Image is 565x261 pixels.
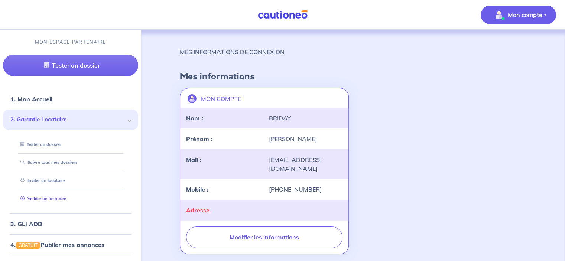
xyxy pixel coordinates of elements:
div: BRIDAY [264,114,347,123]
div: 2. Garantie Locataire [3,110,138,130]
a: Suivre tous mes dossiers [17,160,78,165]
div: Suivre tous mes dossiers [12,156,129,169]
strong: Prénom : [186,135,212,143]
div: 4.GRATUITPublier mes annonces [3,237,138,252]
h4: Mes informations [180,71,526,82]
strong: Adresse [186,206,210,214]
img: illu_account_valid_menu.svg [493,9,505,21]
img: Cautioneo [255,10,311,19]
a: Tester un dossier [3,55,138,76]
div: [PHONE_NUMBER] [264,185,347,194]
a: Inviter un locataire [17,178,65,183]
div: 1. Mon Accueil [3,92,138,107]
a: 4.GRATUITPublier mes annonces [10,241,104,248]
div: [PERSON_NAME] [264,134,347,143]
p: MON ESPACE PARTENAIRE [35,39,107,46]
strong: Mail : [186,156,201,163]
div: Tester un dossier [12,138,129,151]
p: MES INFORMATIONS DE CONNEXION [180,48,285,56]
img: illu_account.svg [188,94,197,103]
div: [EMAIL_ADDRESS][DOMAIN_NAME] [264,155,347,173]
a: 3. GLI ADB [10,220,42,228]
strong: Nom : [186,114,203,122]
a: 1. Mon Accueil [10,95,52,103]
div: 3. GLI ADB [3,216,138,231]
p: MON COMPTE [201,94,241,103]
div: Valider un locataire [12,193,129,205]
p: Mon compte [508,10,542,19]
span: 2. Garantie Locataire [10,115,125,124]
button: Modifier les informations [186,226,342,248]
div: Inviter un locataire [12,174,129,187]
a: Tester un dossier [17,142,61,147]
strong: Mobile : [186,186,208,193]
a: Valider un locataire [17,196,66,201]
button: illu_account_valid_menu.svgMon compte [481,6,556,24]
